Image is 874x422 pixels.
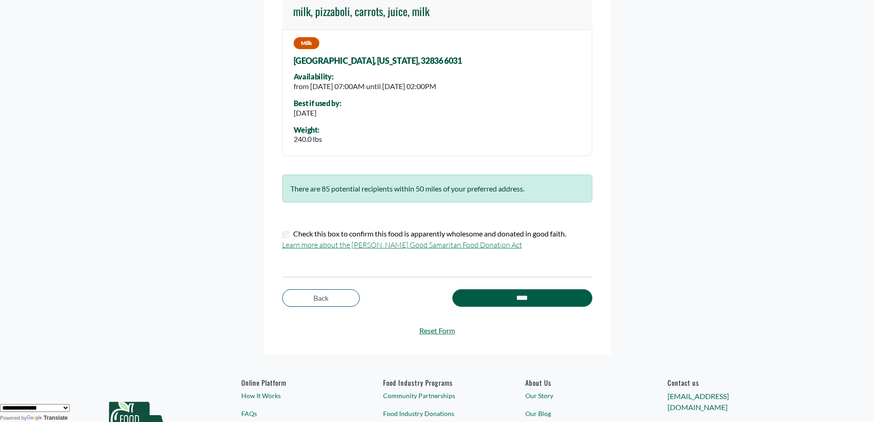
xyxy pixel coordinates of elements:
[241,378,349,387] h6: Online Platform
[294,126,322,134] div: Weight:
[294,81,436,92] div: from [DATE] 07:00AM until [DATE] 02:00PM
[668,392,729,411] a: [EMAIL_ADDRESS][DOMAIN_NAME]
[668,378,775,387] h6: Contact us
[293,5,429,18] h4: milk, pizzaboli, carrots, juice, milk
[282,174,592,203] div: There are 85 potential recipients within 50 miles of your preferred address.
[383,378,490,387] h6: Food Industry Programs
[383,391,490,400] a: Community Partnerships
[282,325,592,336] a: Reset Form
[27,415,44,422] img: Google Translate
[27,415,68,421] a: Translate
[294,99,341,107] div: Best if used by:
[525,391,633,400] a: Our Story
[294,56,462,66] span: [GEOGRAPHIC_DATA], [US_STATE], 32836 6031
[293,228,566,239] label: Check this box to confirm this food is apparently wholesome and donated in good faith.
[294,107,341,118] div: [DATE]
[241,391,349,400] a: How It Works
[294,134,322,145] div: 240.0 lbs
[294,37,319,49] span: Milk
[282,289,360,307] a: Back
[525,378,633,387] a: About Us
[282,240,522,249] a: Learn more about the [PERSON_NAME] Good Samaritan Food Donation Act
[294,73,436,81] div: Availability:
